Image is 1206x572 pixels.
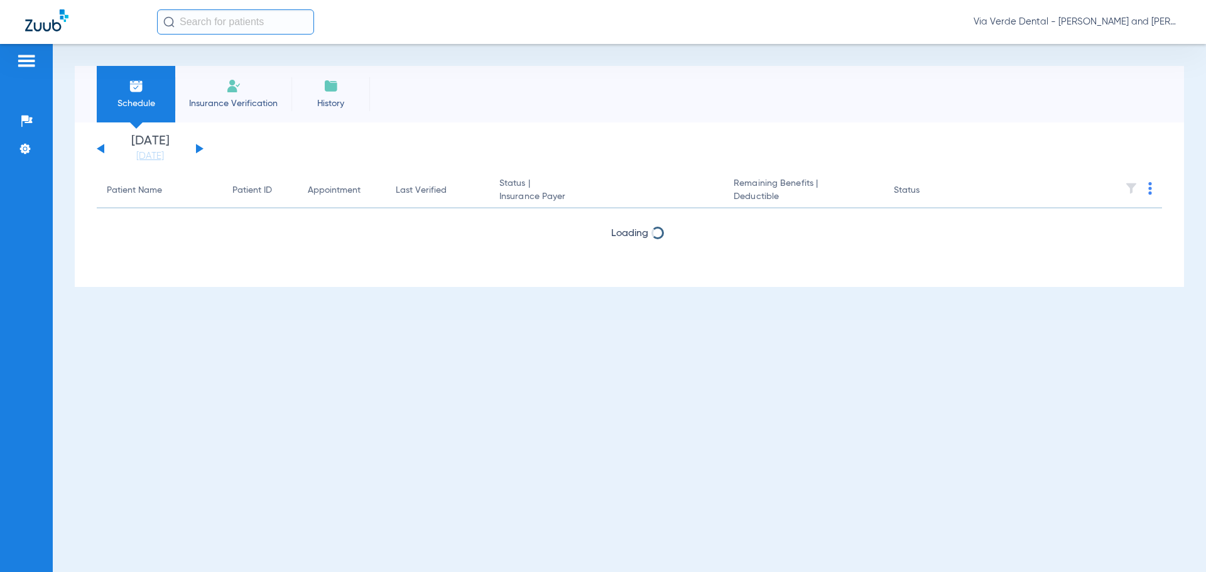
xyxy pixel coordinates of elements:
[16,53,36,68] img: hamburger-icon
[226,78,241,94] img: Manual Insurance Verification
[232,184,288,197] div: Patient ID
[724,173,883,208] th: Remaining Benefits |
[232,184,272,197] div: Patient ID
[611,229,648,239] span: Loading
[884,173,969,208] th: Status
[396,184,447,197] div: Last Verified
[163,16,175,28] img: Search Icon
[129,78,144,94] img: Schedule
[1148,182,1152,195] img: group-dot-blue.svg
[112,150,188,163] a: [DATE]
[974,16,1181,28] span: Via Verde Dental - [PERSON_NAME] and [PERSON_NAME] DDS
[185,97,282,110] span: Insurance Verification
[396,184,479,197] div: Last Verified
[489,173,724,208] th: Status |
[301,97,361,110] span: History
[308,184,376,197] div: Appointment
[107,184,162,197] div: Patient Name
[734,190,873,203] span: Deductible
[107,184,212,197] div: Patient Name
[25,9,68,31] img: Zuub Logo
[157,9,314,35] input: Search for patients
[112,135,188,163] li: [DATE]
[323,78,339,94] img: History
[1125,182,1138,195] img: filter.svg
[106,97,166,110] span: Schedule
[308,184,361,197] div: Appointment
[499,190,714,203] span: Insurance Payer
